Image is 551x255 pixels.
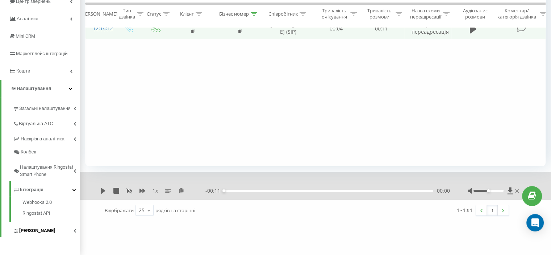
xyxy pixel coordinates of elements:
div: Бізнес номер [219,11,249,17]
td: [PERSON_NAME] (SIP) [263,18,314,39]
a: Налаштування Ringostat Smart Phone [13,159,80,181]
span: Відображати [105,207,134,214]
a: Ringostat API [22,208,80,217]
a: Інтеграція [13,181,80,196]
a: Загальні налаштування [13,100,80,115]
span: - 00:11 [205,187,224,194]
div: Аудіозапис розмови [458,8,493,20]
span: Webhooks 2.0 [22,199,52,206]
span: Маркетплейс інтеграцій [16,51,68,56]
span: 00:00 [437,187,450,194]
span: Наскрізна аналітика [21,135,64,143]
a: Колбек [13,145,80,159]
div: Тривалість розмови [365,8,394,20]
div: Open Intercom Messenger [526,214,544,231]
a: 1 [487,205,498,215]
div: Тривалість очікування [320,8,348,20]
a: Наскрізна аналітика [13,130,80,145]
span: Аналiтика [17,16,38,21]
span: Налаштування Ringostat Smart Phone [20,164,74,178]
a: Налаштування [1,80,80,97]
a: 380577885155 [176,22,211,29]
a: [PERSON_NAME] [13,222,80,237]
span: 1 x [153,187,158,194]
div: 12:14:12 [93,21,107,36]
td: Розумна переадресація [404,18,451,39]
span: Mini CRM [16,33,35,39]
span: Налаштування [17,86,51,91]
span: рядків на сторінці [155,207,195,214]
span: Інтеграція [20,186,43,193]
div: Accessibility label [487,189,490,192]
a: Віртуальна АТС [13,115,80,130]
div: Співробітник [268,11,298,17]
div: Статус [147,11,161,17]
div: Коментар/категорія дзвінка [496,8,538,20]
span: Ringostat API [22,210,50,217]
a: 380487528640 [223,22,258,29]
div: [PERSON_NAME] [81,11,117,17]
span: [PERSON_NAME] [19,227,55,234]
div: 25 [139,207,145,214]
div: 1 - 1 з 1 [457,206,472,214]
div: Назва схеми переадресації [410,8,441,20]
span: Кошти [16,68,30,74]
span: Колбек [21,148,36,156]
span: Віртуальна АТС [19,120,53,127]
span: Загальні налаштування [19,105,71,112]
div: Accessibility label [222,189,225,192]
div: Клієнт [180,11,194,17]
td: 00:11 [359,18,404,39]
div: Тип дзвінка [119,8,135,20]
a: Webhooks 2.0 [22,199,80,208]
td: 00:04 [314,18,359,39]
